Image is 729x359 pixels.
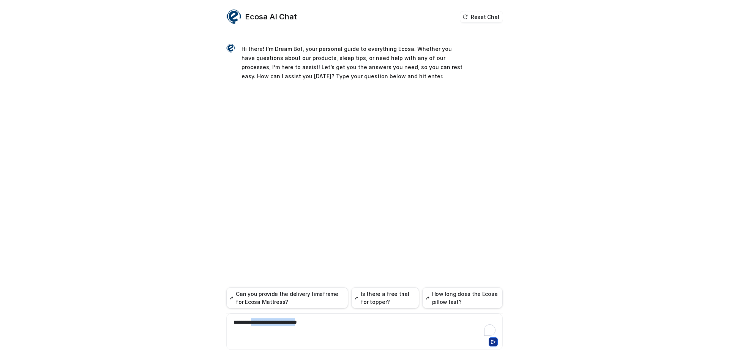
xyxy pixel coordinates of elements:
button: How long does the Ecosa pillow last? [422,287,503,308]
img: Widget [226,9,241,24]
h2: Ecosa AI Chat [245,11,297,22]
p: Hi there! I’m Dream Bot, your personal guide to everything Ecosa. Whether you have questions abou... [241,44,464,81]
button: Is there a free trial for topper? [351,287,419,308]
button: Can you provide the delivery timeframe for Ecosa Mattress? [226,287,348,308]
button: Reset Chat [460,11,503,22]
img: Widget [226,44,235,53]
div: To enrich screen reader interactions, please activate Accessibility in Grammarly extension settings [228,318,501,336]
